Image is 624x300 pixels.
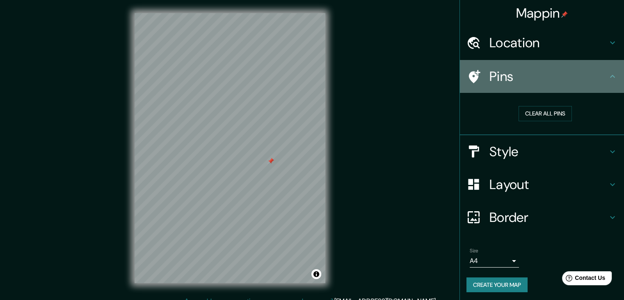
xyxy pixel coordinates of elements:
img: pin-icon.png [561,11,568,18]
div: Style [460,135,624,168]
button: Clear all pins [519,106,572,121]
canvas: Map [135,13,325,283]
div: Layout [460,168,624,201]
h4: Location [489,35,608,51]
h4: Border [489,209,608,226]
h4: Mappin [516,5,568,21]
iframe: Help widget launcher [551,268,615,291]
div: Location [460,26,624,59]
div: Pins [460,60,624,93]
h4: Pins [489,68,608,85]
label: Size [470,247,478,254]
div: Border [460,201,624,234]
button: Toggle attribution [311,269,321,279]
h4: Layout [489,176,608,193]
div: A4 [470,254,519,268]
button: Create your map [466,277,528,293]
h4: Style [489,143,608,160]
